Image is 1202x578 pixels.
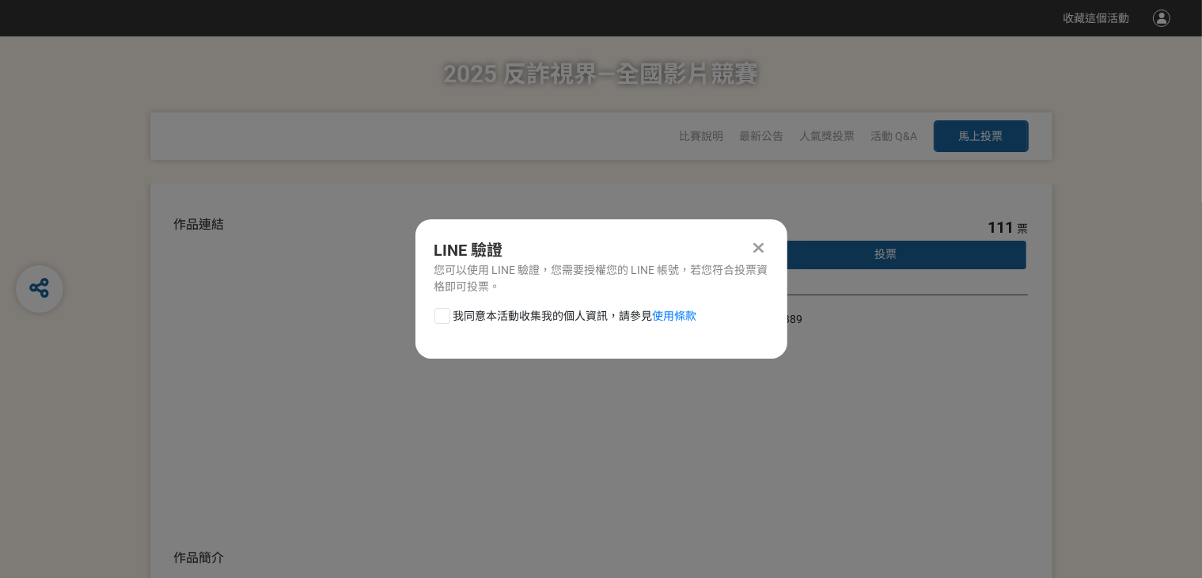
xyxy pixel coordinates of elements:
span: 票 [1017,222,1028,235]
a: 比賽說明 [680,130,724,143]
a: 使用條款 [653,310,697,322]
span: 投票 [874,248,897,260]
a: 活動 Q&A [871,130,918,143]
span: 我同意本活動收集我的個人資訊，請參見 [453,308,697,325]
h1: 2025 反詐視界—全國影片競賽 [444,36,759,112]
span: 馬上投票 [959,130,1003,143]
span: 人氣獎投票 [800,130,855,143]
span: 收藏這個活動 [1063,12,1129,25]
span: 作品簡介 [174,550,225,565]
div: LINE 驗證 [434,238,768,262]
div: 您可以使用 LINE 驗證，您需要授權您的 LINE 帳號，若您符合投票資格即可投票。 [434,262,768,295]
button: 馬上投票 [934,120,1029,152]
a: 最新公告 [740,130,784,143]
span: 作品連結 [174,217,225,232]
span: 111 [988,218,1014,237]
